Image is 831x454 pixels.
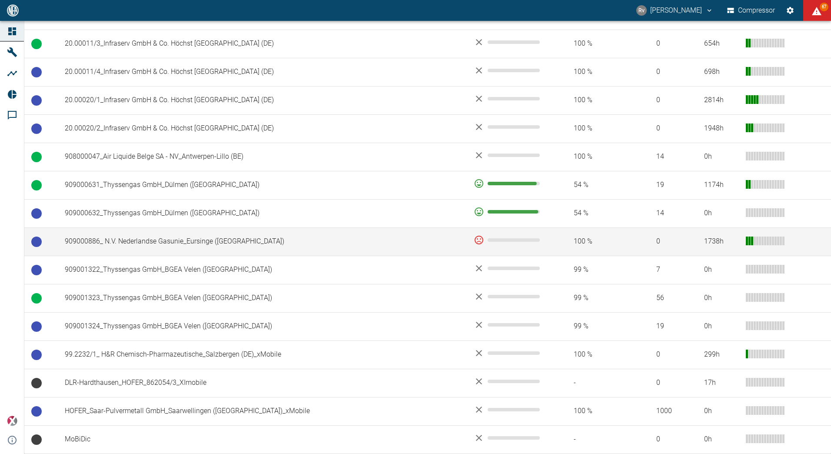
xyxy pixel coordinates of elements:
td: DLR-Hardthausen_HOFER_862054/3_XImobile [58,369,467,397]
td: 20.00020/2_Infraserv GmbH & Co. Höchst [GEOGRAPHIC_DATA] (DE) [58,114,467,143]
span: 14 [642,208,690,218]
td: 20.00011/4_Infraserv GmbH & Co. Höchst [GEOGRAPHIC_DATA] (DE) [58,58,467,86]
div: No data [474,263,546,274]
div: Rv [636,5,647,16]
div: 0 h [704,152,739,162]
td: MoBiDic [58,425,467,454]
span: 54 % [560,180,628,190]
div: No data [474,291,546,302]
div: 2814 h [704,95,739,105]
span: 100 % [560,406,628,416]
span: 0 [642,95,690,105]
img: Xplore Logo [7,416,17,426]
span: 0 [642,434,690,444]
div: No data [474,433,546,443]
span: Betrieb [31,39,42,49]
div: 0 % [474,235,546,245]
span: 100 % [560,124,628,134]
span: 7 [642,265,690,275]
span: - [560,434,628,444]
span: 54 % [560,208,628,218]
div: 17 h [704,378,739,388]
span: Betrieb [31,293,42,304]
span: 100 % [560,67,628,77]
button: Compressor [725,3,777,18]
div: No data [474,150,546,160]
div: 0 h [704,293,739,303]
td: 909000886_ N.V. Nederlandse Gasunie_Eursinge ([GEOGRAPHIC_DATA]) [58,227,467,256]
div: No data [474,404,546,415]
span: Betriebsbereit [31,237,42,247]
div: 1174 h [704,180,739,190]
div: 1738 h [704,237,739,247]
div: No data [474,37,546,47]
span: Betrieb [31,152,42,162]
div: No data [474,320,546,330]
span: 0 [642,350,690,360]
span: 100 % [560,39,628,49]
span: Betriebsbereit [31,67,42,77]
span: Keine Daten [31,434,42,445]
div: 97 % [474,207,546,217]
div: 698 h [704,67,739,77]
button: Einstellungen [782,3,798,18]
div: No data [474,376,546,387]
div: No data [474,348,546,358]
div: 0 h [704,434,739,444]
span: Betriebsbereit [31,350,42,360]
span: 56 [642,293,690,303]
span: 100 % [560,152,628,162]
span: 0 [642,378,690,388]
span: 0 [642,237,690,247]
span: 1000 [642,406,690,416]
div: 0 h [704,208,739,218]
span: 100 % [560,237,628,247]
span: 19 [642,180,690,190]
td: 909001322_Thyssengas GmbH_BGEA Velen ([GEOGRAPHIC_DATA]) [58,256,467,284]
div: No data [474,93,546,104]
td: 909001324_Thyssengas GmbH_BGEA Velen ([GEOGRAPHIC_DATA]) [58,312,467,340]
span: Betriebsbereit [31,208,42,219]
span: Betriebsbereit [31,321,42,332]
span: 100 % [560,350,628,360]
span: 67 [820,3,828,11]
span: 100 % [560,95,628,105]
div: 1948 h [704,124,739,134]
td: 908000047_Air Liquide Belge SA - NV_Antwerpen-Lillo (BE) [58,143,467,171]
span: 14 [642,152,690,162]
div: 94 % [474,178,546,189]
td: 99.2232/1_ H&R Chemisch-Pharmazeutische_Salzbergen (DE)_xMobile [58,340,467,369]
td: HOFER_Saar-Pulvermetall GmbH_Saarwellingen ([GEOGRAPHIC_DATA])_xMobile [58,397,467,425]
img: logo [6,4,20,16]
div: 0 h [704,406,739,416]
span: Betrieb [31,180,42,190]
span: 0 [642,124,690,134]
td: 20.00011/3_Infraserv GmbH & Co. Höchst [GEOGRAPHIC_DATA] (DE) [58,30,467,58]
span: - [560,378,628,388]
span: 99 % [560,321,628,331]
div: 0 h [704,321,739,331]
span: Betriebsbereit [31,406,42,417]
div: 299 h [704,350,739,360]
td: 909001323_Thyssengas GmbH_BGEA Velen ([GEOGRAPHIC_DATA]) [58,284,467,312]
td: 909000632_Thyssengas GmbH_Dülmen ([GEOGRAPHIC_DATA]) [58,199,467,227]
div: 0 h [704,265,739,275]
span: 99 % [560,265,628,275]
div: No data [474,122,546,132]
td: 909000631_Thyssengas GmbH_Dülmen ([GEOGRAPHIC_DATA]) [58,171,467,199]
span: 19 [642,321,690,331]
span: 0 [642,67,690,77]
div: 654 h [704,39,739,49]
span: Betriebsbereit [31,265,42,275]
span: 0 [642,39,690,49]
div: No data [474,65,546,76]
span: Betriebsbereit [31,124,42,134]
span: Keine Daten [31,378,42,388]
td: 20.00020/1_Infraserv GmbH & Co. Höchst [GEOGRAPHIC_DATA] (DE) [58,86,467,114]
span: 99 % [560,293,628,303]
button: robert.vanlienen@neuman-esser.com [635,3,715,18]
span: Betriebsbereit [31,95,42,106]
